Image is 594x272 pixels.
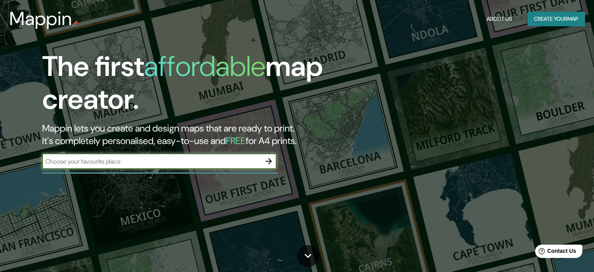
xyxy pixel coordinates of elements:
h1: affordable [144,48,266,85]
h2: Mappin lets you create and design maps that are ready to print. It's completely personalised, eas... [42,122,339,147]
h1: The first map creator. [42,50,339,122]
iframe: Help widget launcher [524,241,585,263]
button: Create yourmap [528,12,585,26]
h3: Mappin [9,8,72,30]
input: Choose your favourite place [42,157,261,166]
button: About Us [483,12,515,26]
h5: FREE [226,135,246,147]
img: mappin-pin [72,20,78,27]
